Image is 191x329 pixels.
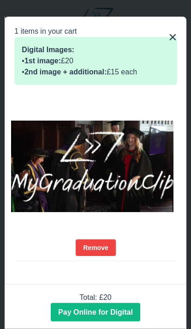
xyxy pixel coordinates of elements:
[24,68,107,76] span: 2nd image + additional:
[24,57,61,65] span: 1st image:
[22,44,169,78] p: • £20 • £15 each
[58,308,133,316] span: Pay Online for Digital
[14,26,177,37] h2: 1 items in your cart
[12,292,179,303] h3: Total: £20
[51,303,140,322] button: Pay Online for Digital
[22,46,74,54] span: Digital Images:
[11,97,173,236] img: 1211760.0-B6AD033F-3B5B-425A-972B-FDB19D4F7F23.jpeg
[76,239,115,256] button: Remove
[168,26,177,48] button: ×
